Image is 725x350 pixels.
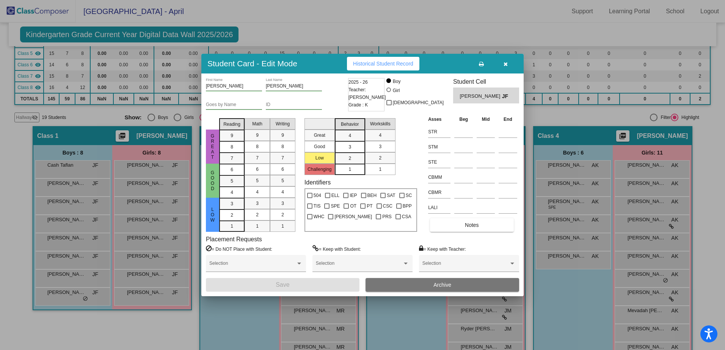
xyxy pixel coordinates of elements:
label: = Keep with Teacher: [419,245,466,253]
span: 8 [231,144,233,150]
span: JF [502,92,513,100]
span: BEH [367,191,377,200]
input: assessment [428,156,450,168]
h3: Student Card - Edit Mode [207,59,297,68]
button: Archive [366,278,519,292]
span: 4 [256,189,259,195]
span: 3 [256,200,259,207]
label: = Do NOT Place with Student: [206,245,272,253]
span: 3 [231,200,233,207]
th: Beg [452,115,475,123]
span: 6 [281,166,284,173]
div: Boy [392,78,401,85]
span: SPE [331,202,340,211]
span: OT [350,202,356,211]
span: [PERSON_NAME] [334,212,372,221]
span: 504 [314,191,321,200]
span: 2025 - 26 [348,78,368,86]
span: 7 [281,155,284,161]
span: ELL [331,191,339,200]
span: 2 [348,155,351,162]
input: assessment [428,126,450,137]
span: 4 [281,189,284,195]
span: IEP [350,191,357,200]
span: 9 [256,132,259,139]
span: TIS [314,202,321,211]
span: Great [209,133,216,160]
span: 8 [281,143,284,150]
h3: Student Cell [453,78,519,85]
span: 7 [231,155,233,162]
span: 9 [281,132,284,139]
span: Workskills [370,120,391,127]
span: Grade : K [348,101,368,109]
button: Historical Student Record [347,57,419,70]
input: assessment [428,202,450,213]
th: End [497,115,519,123]
span: Historical Student Record [353,61,413,67]
span: PRS [382,212,392,221]
span: 2 [231,212,233,219]
span: Low [209,207,216,223]
span: Behavior [341,121,359,128]
span: 2 [379,155,381,161]
span: 4 [231,189,233,196]
th: Mid [475,115,497,123]
button: Notes [430,218,513,232]
span: 1 [379,166,381,173]
span: 4 [379,132,381,139]
label: = Keep with Student: [312,245,361,253]
span: 5 [256,177,259,184]
span: CSC [383,202,392,211]
span: 1 [256,223,259,230]
span: 5 [231,178,233,184]
span: 6 [256,166,259,173]
span: PT [367,202,372,211]
span: SAT [387,191,395,200]
span: Writing [276,120,290,127]
span: 2 [256,211,259,218]
button: Save [206,278,359,292]
span: Notes [465,222,479,228]
span: Good [209,170,216,191]
span: 9 [231,132,233,139]
span: 1 [231,223,233,230]
span: 2 [281,211,284,218]
span: 3 [348,144,351,150]
input: assessment [428,187,450,198]
span: 8 [256,143,259,150]
span: 3 [281,200,284,207]
th: Asses [426,115,452,123]
input: goes by name [206,102,262,108]
span: SC [406,191,412,200]
input: assessment [428,172,450,183]
span: 1 [281,223,284,230]
span: Reading [223,121,240,128]
input: assessment [428,141,450,153]
span: 6 [231,166,233,173]
span: 7 [256,155,259,161]
span: 3 [379,143,381,150]
span: 5 [281,177,284,184]
span: [PERSON_NAME] [460,92,502,100]
span: 4 [348,132,351,139]
label: Placement Requests [206,236,262,243]
span: Teacher: [PERSON_NAME] [348,86,386,101]
span: BPP [403,202,412,211]
label: Identifiers [304,179,331,186]
span: Archive [433,282,451,288]
span: Math [252,120,262,127]
span: CSA [402,212,411,221]
span: 1 [348,166,351,173]
span: [DEMOGRAPHIC_DATA] [393,98,444,107]
div: Girl [392,87,400,94]
span: Save [276,281,289,288]
span: WHC [314,212,325,221]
